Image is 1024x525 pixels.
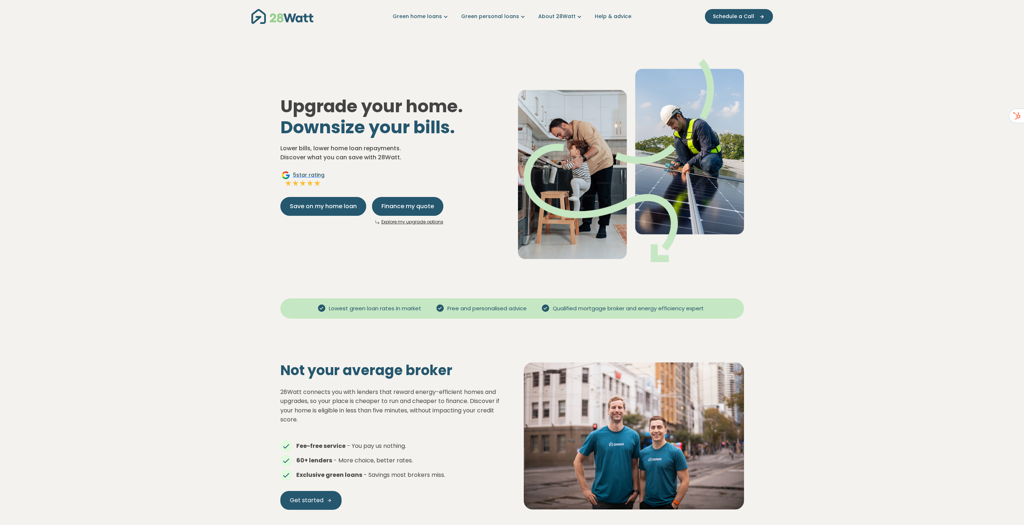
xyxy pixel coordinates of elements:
img: Full star [306,180,314,187]
img: Dad helping toddler [518,59,744,262]
img: 28Watt [251,9,313,24]
a: Green personal loans [461,13,527,20]
p: 28Watt connects you with lenders that reward energy-efficient homes and upgrades, so your place i... [280,387,501,424]
nav: Main navigation [251,7,773,26]
a: Help & advice [595,13,631,20]
span: Lowest green loan rates in market [326,304,424,313]
a: Google5star ratingFull starFull starFull starFull starFull star [280,171,326,188]
span: Finance my quote [381,202,434,211]
span: Free and personalised advice [444,304,530,313]
span: Get started [290,496,323,505]
span: Qualified mortgage broker and energy efficiency expert [550,304,707,313]
span: Downsize your bills. [280,115,455,139]
span: - More choice, better rates. [334,456,413,465]
span: Schedule a Call [713,13,754,20]
a: Green home loans [393,13,450,20]
img: Full star [285,180,292,187]
span: - You pay us nothing. [347,442,406,450]
h2: Not your average broker [280,362,501,379]
p: Lower bills, lower home loan repayments. Discover what you can save with 28Watt. [280,144,506,162]
button: Save on my home loan [280,197,366,216]
button: Schedule a Call [705,9,773,24]
span: Save on my home loan [290,202,357,211]
a: About 28Watt [538,13,583,20]
img: Google [281,171,290,180]
img: Full star [299,180,306,187]
span: 5 star rating [293,171,325,179]
h1: Upgrade your home. [280,96,506,138]
a: Explore my upgrade options [381,219,443,225]
strong: Exclusive green loans [296,471,362,479]
button: Finance my quote [372,197,443,216]
img: Solar panel installation on a residential roof [524,362,744,509]
span: - Savings most brokers miss. [364,471,445,479]
strong: Fee-free service [296,442,346,450]
strong: 60+ lenders [296,456,332,465]
img: Full star [292,180,299,187]
a: Get started [280,491,342,510]
img: Full star [314,180,321,187]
